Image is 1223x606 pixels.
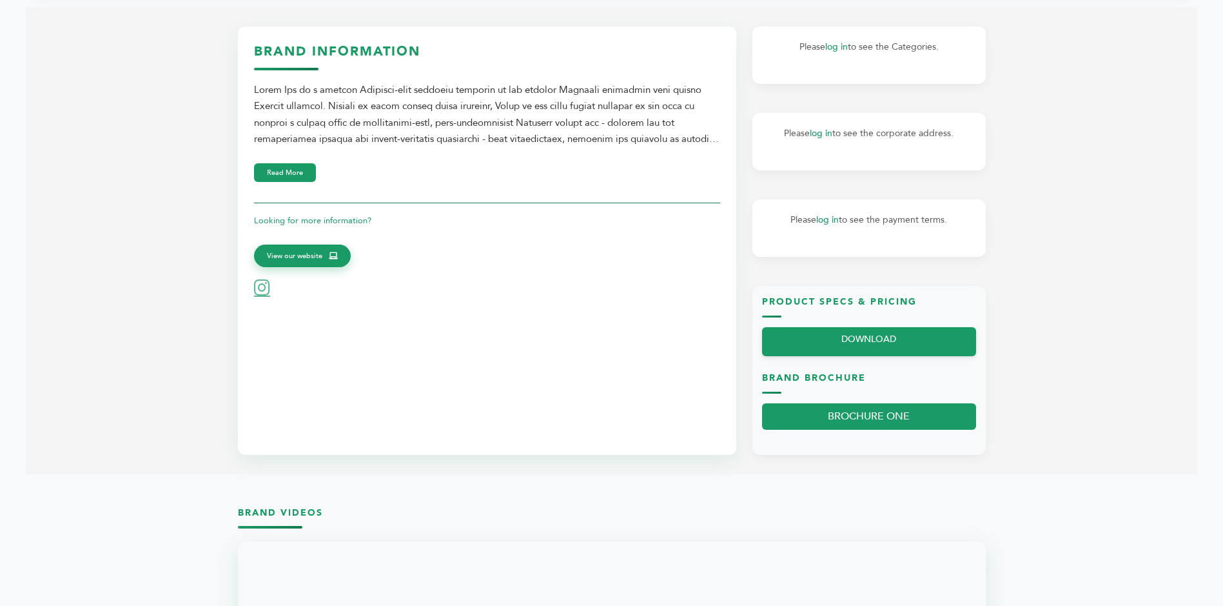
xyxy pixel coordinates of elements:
a: View our website [254,245,351,268]
a: BROCHURE ONE [762,403,976,430]
h3: Brand Information [254,43,720,70]
p: Please to see the payment terms. [765,212,973,228]
a: DOWNLOAD [762,327,976,356]
button: Read More [254,163,316,182]
a: log in [816,214,839,226]
h3: Brand Brochure [762,372,976,394]
p: Please to see the Categories. [765,39,973,55]
span: View our website [267,250,322,262]
p: Looking for more information? [254,213,720,228]
div: Lorem Ips do s ametcon Adipisci-elit seddoeiu temporin ut lab etdolor Magnaali enimadmin veni qui... [254,82,720,148]
h3: Product Specs & Pricing [762,296,976,318]
a: log in [810,127,832,139]
a: log in [825,41,848,53]
p: Please to see the corporate address. [765,126,973,141]
h3: Brand Videos [238,507,986,529]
